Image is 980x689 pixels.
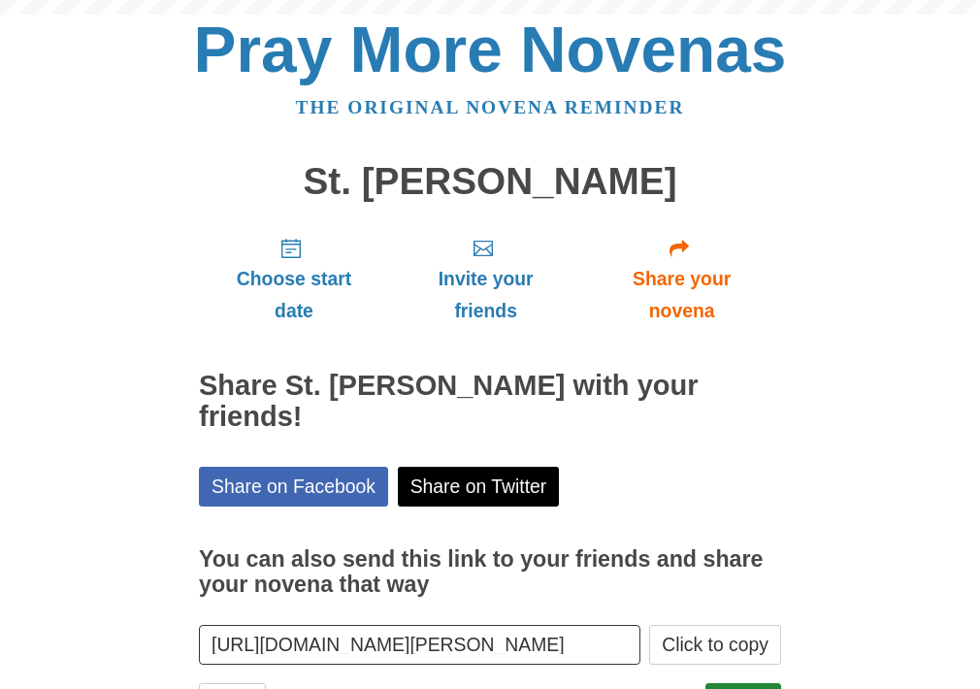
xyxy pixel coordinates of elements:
a: Share on Twitter [398,467,560,507]
h3: You can also send this link to your friends and share your novena that way [199,547,781,597]
span: Invite your friends [408,263,563,327]
span: Choose start date [218,263,370,327]
span: Share your novena [602,263,762,327]
h1: St. [PERSON_NAME] [199,161,781,203]
button: Click to copy [649,625,781,665]
a: Share your novena [582,221,781,337]
a: Pray More Novenas [194,14,787,85]
a: Invite your friends [389,221,582,337]
a: The original novena reminder [296,97,685,117]
a: Share on Facebook [199,467,388,507]
h2: Share St. [PERSON_NAME] with your friends! [199,371,781,433]
a: Choose start date [199,221,389,337]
